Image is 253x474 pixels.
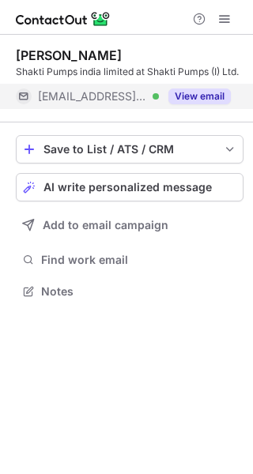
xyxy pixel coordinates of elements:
[16,65,244,79] div: Shakti Pumps india limited at Shakti Pumps (I) Ltd.
[38,89,147,103] span: [EMAIL_ADDRESS][DOMAIN_NAME]
[16,280,244,303] button: Notes
[16,249,244,271] button: Find work email
[16,211,244,239] button: Add to email campaign
[16,135,244,164] button: save-profile-one-click
[16,173,244,201] button: AI write personalized message
[43,219,168,231] span: Add to email campaign
[43,143,216,156] div: Save to List / ATS / CRM
[41,284,237,299] span: Notes
[41,253,237,267] span: Find work email
[43,181,212,194] span: AI write personalized message
[168,88,231,104] button: Reveal Button
[16,9,111,28] img: ContactOut v5.3.10
[16,47,122,63] div: [PERSON_NAME]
